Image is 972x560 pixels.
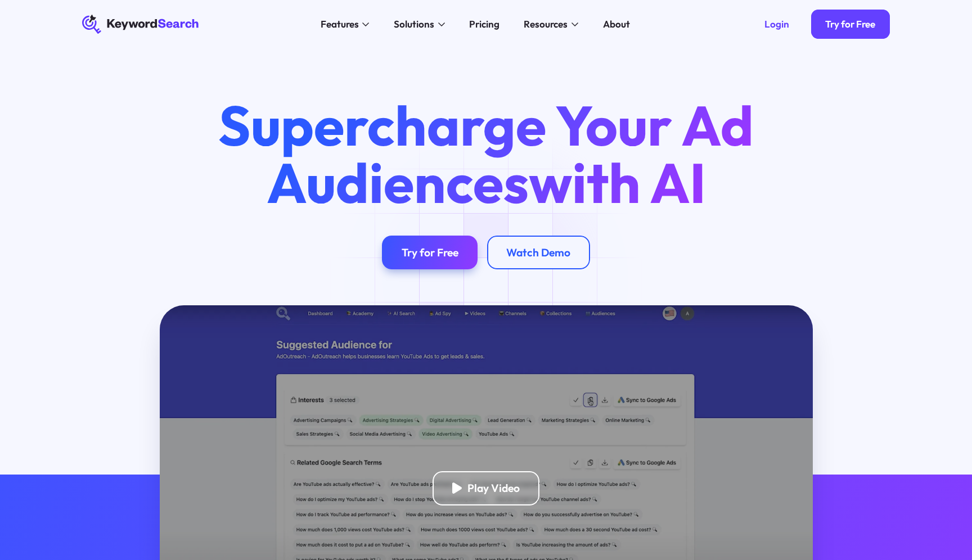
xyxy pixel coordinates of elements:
h1: Supercharge Your Ad Audiences [196,97,776,211]
div: Login [764,18,789,30]
div: About [603,17,630,31]
div: Try for Free [402,246,458,259]
a: Try for Free [382,236,478,269]
a: About [596,15,637,34]
div: Features [321,17,359,31]
a: Login [750,10,804,39]
span: with AI [529,147,706,218]
div: Try for Free [825,18,875,30]
div: Watch Demo [506,246,570,259]
div: Solutions [394,17,434,31]
a: Try for Free [811,10,890,39]
div: Play Video [467,481,520,495]
div: Resources [524,17,568,31]
a: Pricing [462,15,507,34]
div: Pricing [469,17,499,31]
